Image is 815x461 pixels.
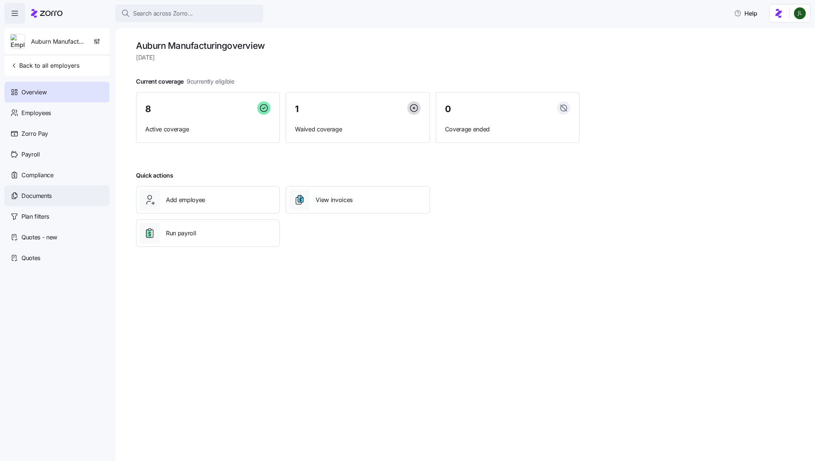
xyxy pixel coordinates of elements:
[31,37,84,46] span: Auburn Manufacturing
[136,40,580,51] h1: Auburn Manufacturing overview
[4,227,109,248] a: Quotes - new
[4,102,109,123] a: Employees
[4,165,109,185] a: Compliance
[728,6,763,21] button: Help
[166,229,196,238] span: Run payroll
[21,171,54,180] span: Compliance
[4,185,109,206] a: Documents
[316,195,353,205] span: View invoices
[10,61,79,70] span: Back to all employers
[794,7,806,19] img: d9b9d5af0451fe2f8c405234d2cf2198
[21,191,52,201] span: Documents
[21,108,51,118] span: Employees
[4,82,109,102] a: Overview
[21,253,40,263] span: Quotes
[445,105,451,114] span: 0
[166,195,205,205] span: Add employee
[21,212,49,221] span: Plan filters
[187,77,234,86] span: 9 currently eligible
[21,88,47,97] span: Overview
[445,125,570,134] span: Coverage ended
[21,233,57,242] span: Quotes - new
[145,105,151,114] span: 8
[145,125,271,134] span: Active coverage
[21,129,48,138] span: Zorro Pay
[7,58,82,73] button: Back to all employers
[133,9,193,18] span: Search across Zorro...
[4,144,109,165] a: Payroll
[115,4,263,22] button: Search across Zorro...
[136,77,234,86] span: Current coverage
[4,248,109,268] a: Quotes
[295,105,299,114] span: 1
[136,53,580,62] span: [DATE]
[4,123,109,144] a: Zorro Pay
[21,150,40,159] span: Payroll
[295,125,420,134] span: Waived coverage
[734,9,757,18] span: Help
[4,206,109,227] a: Plan filters
[11,34,25,49] img: Employer logo
[136,171,173,180] span: Quick actions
